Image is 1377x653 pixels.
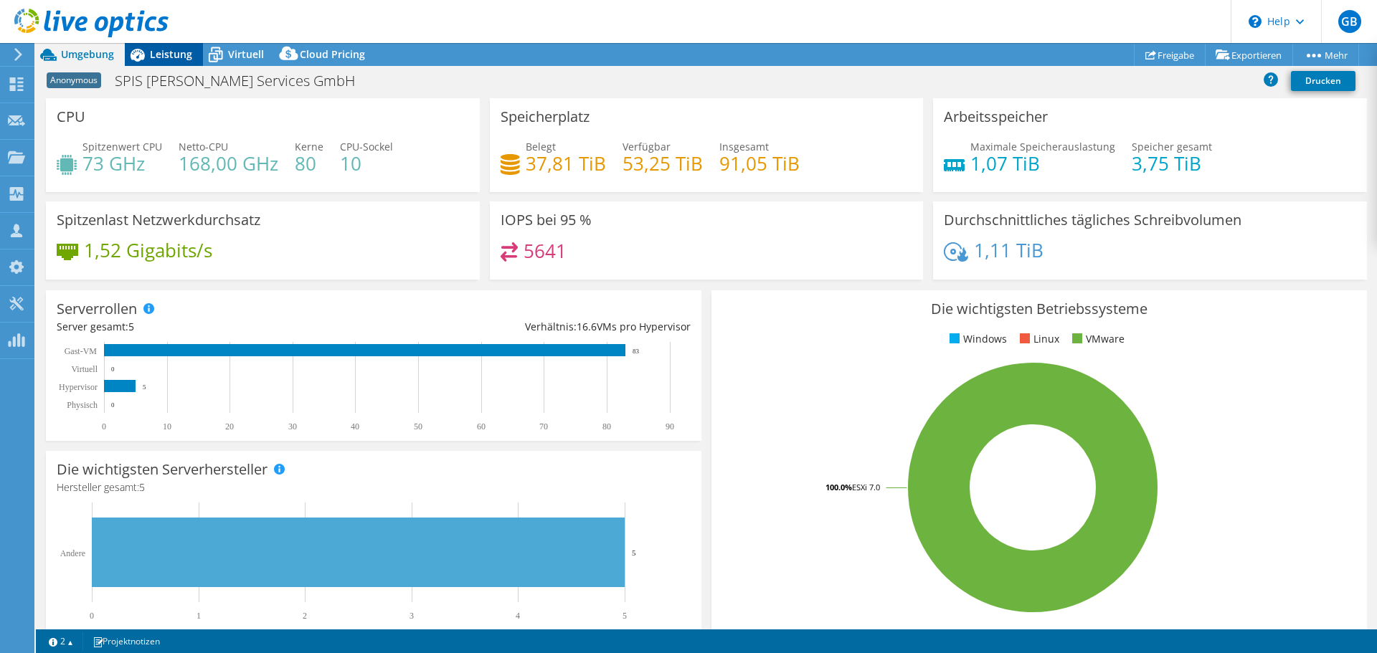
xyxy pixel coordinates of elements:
[228,47,264,61] span: Virtuell
[1338,10,1361,33] span: GB
[722,301,1356,317] h3: Die wichtigsten Betriebssysteme
[623,156,703,171] h4: 53,25 TiB
[197,611,201,621] text: 1
[1291,71,1355,91] a: Drucken
[1292,44,1359,66] a: Mehr
[623,611,627,621] text: 5
[852,482,880,492] tspan: ESXi 7.0
[1249,15,1262,28] svg: \n
[501,109,590,125] h3: Speicherplatz
[410,611,414,621] text: 3
[143,383,146,391] text: 5
[1132,156,1212,171] h4: 3,75 TiB
[633,348,640,355] text: 83
[295,156,323,171] h4: 80
[577,320,597,333] span: 16.6
[61,47,114,61] span: Umgebung
[340,140,393,153] span: CPU-Sockel
[1134,44,1206,66] a: Freigabe
[944,109,1048,125] h3: Arbeitsspeicher
[57,319,374,335] div: Server gesamt:
[414,421,422,432] text: 50
[1016,331,1059,347] li: Linux
[340,156,393,171] h4: 10
[974,242,1044,258] h4: 1,11 TiB
[82,156,162,171] h4: 73 GHz
[526,156,606,171] h4: 37,81 TiB
[501,212,592,228] h3: IOPS bei 95 %
[59,382,98,392] text: Hypervisor
[944,212,1241,228] h3: Durchschnittliches tägliches Schreibvolumen
[90,611,94,621] text: 0
[719,140,769,153] span: Insgesamt
[477,421,486,432] text: 60
[57,301,137,317] h3: Serverrollen
[524,243,567,259] h4: 5641
[374,319,691,335] div: Verhältnis: VMs pro Hypervisor
[67,400,98,410] text: Physisch
[288,421,297,432] text: 30
[128,320,134,333] span: 5
[719,156,800,171] h4: 91,05 TiB
[108,73,377,89] h1: SPIS [PERSON_NAME] Services GmbH
[150,47,192,61] span: Leistung
[57,480,691,495] h4: Hersteller gesamt:
[47,72,101,88] span: Anonymous
[60,548,85,558] text: Andere
[82,140,162,153] span: Spitzenwert CPU
[71,364,98,374] text: Virtuell
[102,421,106,432] text: 0
[970,140,1115,153] span: Maximale Speicherauslastung
[57,109,85,125] h3: CPU
[82,632,170,650] a: Projektnotizen
[163,421,171,432] text: 10
[825,482,852,492] tspan: 100.0%
[179,140,228,153] span: Netto-CPU
[1069,331,1125,347] li: VMware
[84,242,212,258] h4: 1,52 Gigabits/s
[632,548,636,557] text: 5
[57,462,268,477] h3: Die wichtigsten Serverhersteller
[111,401,115,409] text: 0
[970,156,1115,171] h4: 1,07 TiB
[300,47,365,61] span: Cloud Pricing
[57,212,260,228] h3: Spitzenlast Netzwerkdurchsatz
[539,421,548,432] text: 70
[1132,140,1212,153] span: Speicher gesamt
[602,421,611,432] text: 80
[1205,44,1293,66] a: Exportieren
[179,156,278,171] h4: 168,00 GHz
[526,140,556,153] span: Belegt
[295,140,323,153] span: Kerne
[139,480,145,494] span: 5
[516,611,520,621] text: 4
[623,140,671,153] span: Verfügbar
[65,346,98,356] text: Gast-VM
[351,421,359,432] text: 40
[225,421,234,432] text: 20
[946,331,1007,347] li: Windows
[303,611,307,621] text: 2
[666,421,674,432] text: 90
[39,632,83,650] a: 2
[111,366,115,373] text: 0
